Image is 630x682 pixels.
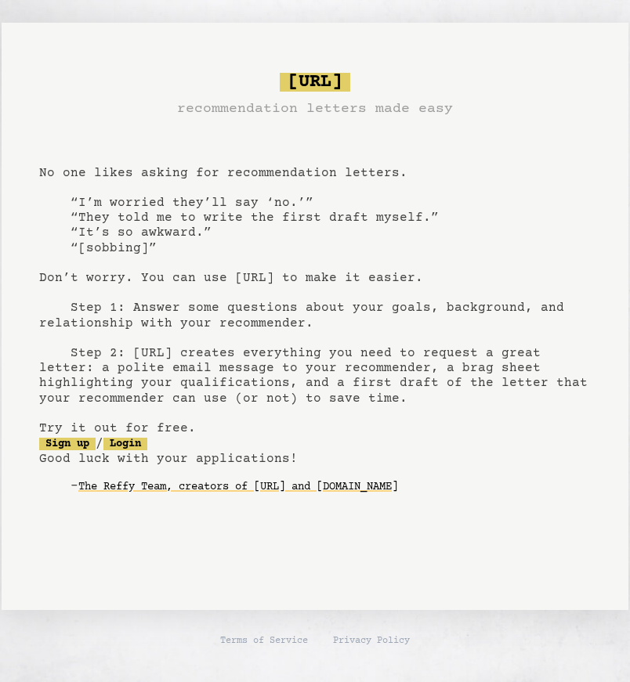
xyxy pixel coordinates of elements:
[177,98,453,120] h3: recommendation letters made easy
[78,475,398,500] a: The Reffy Team, creators of [URL] and [DOMAIN_NAME]
[39,438,96,450] a: Sign up
[39,67,591,525] pre: No one likes asking for recommendation letters. “I’m worried they’ll say ‘no.’” “They told me to ...
[333,635,410,648] a: Privacy Policy
[71,479,591,495] div: -
[280,73,350,92] span: [URL]
[220,635,308,648] a: Terms of Service
[103,438,147,450] a: Login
